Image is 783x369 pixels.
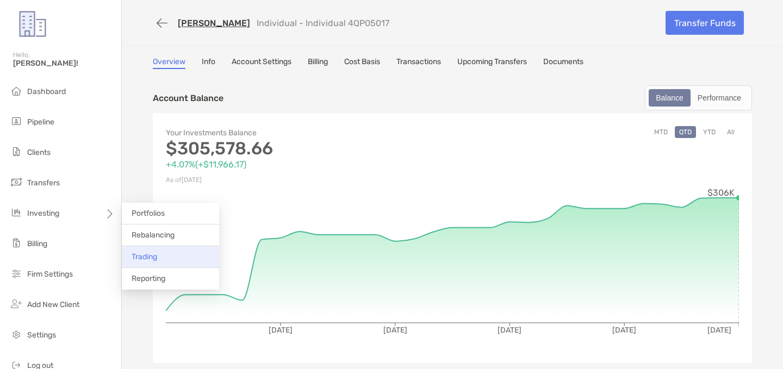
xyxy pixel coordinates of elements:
[13,4,52,43] img: Zoe Logo
[666,11,744,35] a: Transfer Funds
[692,90,747,105] div: Performance
[699,126,720,138] button: YTD
[132,252,157,261] span: Trading
[707,326,731,335] tspan: [DATE]
[396,57,441,69] a: Transactions
[202,57,215,69] a: Info
[10,236,23,249] img: billing icon
[383,326,407,335] tspan: [DATE]
[269,326,293,335] tspan: [DATE]
[612,326,636,335] tspan: [DATE]
[10,115,23,128] img: pipeline icon
[132,230,175,240] span: Rebalancing
[457,57,527,69] a: Upcoming Transfers
[27,87,66,96] span: Dashboard
[707,187,735,198] tspan: $306K
[132,274,165,283] span: Reporting
[153,91,223,105] p: Account Balance
[27,239,47,248] span: Billing
[10,176,23,189] img: transfers icon
[178,18,250,28] a: [PERSON_NAME]
[650,126,672,138] button: MTD
[232,57,291,69] a: Account Settings
[650,90,689,105] div: Balance
[10,84,23,97] img: dashboard icon
[27,148,51,157] span: Clients
[543,57,583,69] a: Documents
[153,57,185,69] a: Overview
[166,126,452,140] p: Your Investments Balance
[27,300,79,309] span: Add New Client
[645,85,752,110] div: segmented control
[27,178,60,187] span: Transfers
[257,18,389,28] p: Individual - Individual 4QP05017
[10,267,23,280] img: firm-settings icon
[166,158,452,171] p: +4.07% ( +$11,966.17 )
[166,173,452,187] p: As of [DATE]
[27,117,54,127] span: Pipeline
[10,145,23,158] img: clients icon
[10,206,23,219] img: investing icon
[10,328,23,341] img: settings icon
[27,209,59,218] span: Investing
[344,57,380,69] a: Cost Basis
[308,57,328,69] a: Billing
[132,209,165,218] span: Portfolios
[13,59,115,68] span: [PERSON_NAME]!
[166,142,452,155] p: $305,578.66
[675,126,696,138] button: QTD
[27,270,73,279] span: Firm Settings
[498,326,521,335] tspan: [DATE]
[27,330,56,340] span: Settings
[10,297,23,310] img: add_new_client icon
[723,126,739,138] button: All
